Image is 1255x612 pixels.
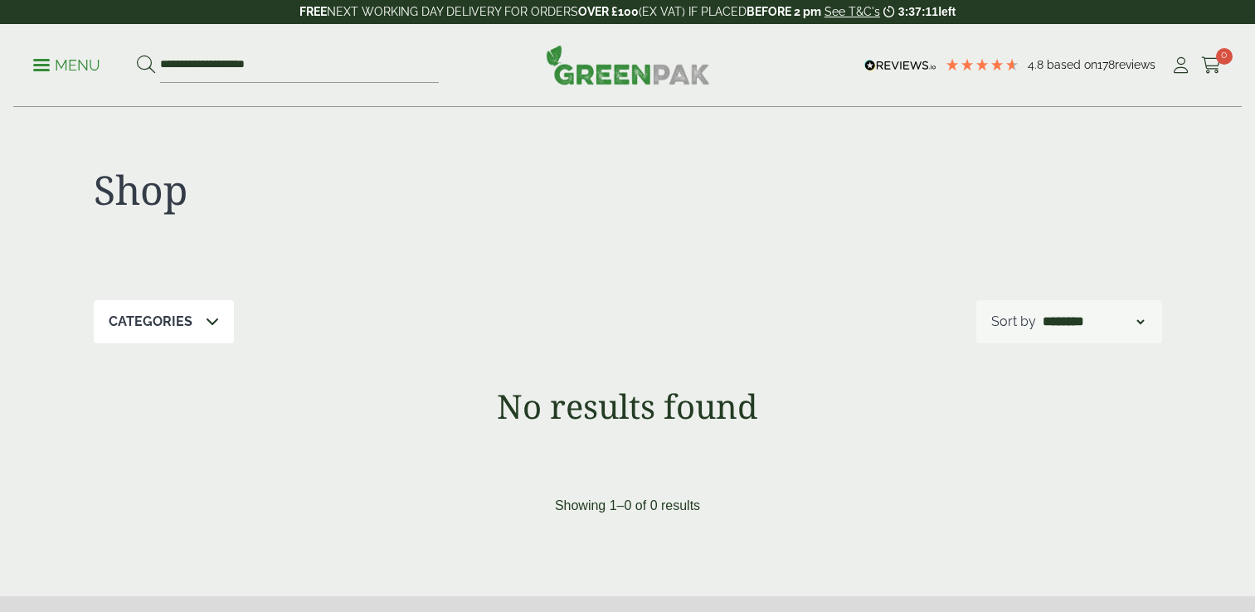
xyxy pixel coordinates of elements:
[1039,312,1147,332] select: Shop order
[299,5,327,18] strong: FREE
[578,5,639,18] strong: OVER £100
[546,45,710,85] img: GreenPak Supplies
[747,5,821,18] strong: BEFORE 2 pm
[1047,58,1097,71] span: Based on
[49,386,1207,426] h1: No results found
[1201,53,1222,78] a: 0
[945,57,1019,72] div: 4.78 Stars
[94,166,628,214] h1: Shop
[898,5,938,18] span: 3:37:11
[1028,58,1047,71] span: 4.8
[33,56,100,75] p: Menu
[864,60,936,71] img: REVIEWS.io
[825,5,880,18] a: See T&C's
[1097,58,1115,71] span: 178
[1216,48,1233,65] span: 0
[109,312,192,332] p: Categories
[33,56,100,72] a: Menu
[1170,57,1191,74] i: My Account
[1115,58,1155,71] span: reviews
[1201,57,1222,74] i: Cart
[938,5,956,18] span: left
[991,312,1036,332] p: Sort by
[555,496,700,516] p: Showing 1–0 of 0 results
